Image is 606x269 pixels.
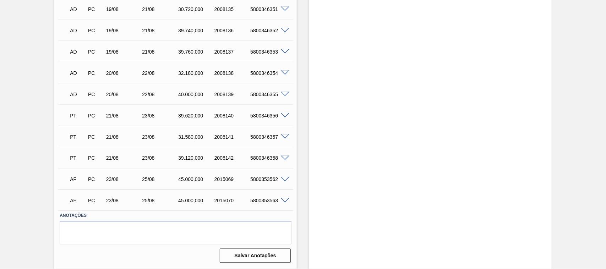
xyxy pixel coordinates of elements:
div: Pedido de Compra [86,134,105,140]
p: AF [70,177,85,182]
div: 25/08/2025 [140,198,180,204]
div: Pedido de Compra [86,92,105,97]
div: 40.000,000 [176,92,217,97]
div: 5800346353 [249,49,289,55]
p: PT [70,113,85,119]
div: 2008135 [213,6,253,12]
div: 23/08/2025 [104,198,144,204]
div: Pedido de Compra [86,49,105,55]
div: 32.180,000 [176,70,217,76]
div: 39.620,000 [176,113,217,119]
div: Aguardando Faturamento [68,172,87,187]
div: 31.580,000 [176,134,217,140]
div: Aguardando Descarga [68,65,87,81]
div: 45.000,000 [176,198,217,204]
p: AF [70,198,85,204]
div: 23/08/2025 [140,134,180,140]
div: Pedido de Compra [86,113,105,119]
div: 39.760,000 [176,49,217,55]
div: 5800346351 [249,6,289,12]
div: 39.740,000 [176,28,217,33]
div: 21/08/2025 [104,155,144,161]
div: 5800346358 [249,155,289,161]
div: 5800353563 [249,198,289,204]
div: 20/08/2025 [104,70,144,76]
p: AD [70,70,85,76]
div: 2008139 [213,92,253,97]
div: 5800353562 [249,177,289,182]
p: AD [70,92,85,97]
div: 30.720,000 [176,6,217,12]
div: 19/08/2025 [104,28,144,33]
div: 5800346356 [249,113,289,119]
p: PT [70,155,85,161]
div: Pedido em Trânsito [68,129,87,145]
div: Aguardando Faturamento [68,193,87,209]
div: 5800346354 [249,70,289,76]
div: 25/08/2025 [140,177,180,182]
div: Pedido de Compra [86,6,105,12]
div: 19/08/2025 [104,6,144,12]
div: 2008140 [213,113,253,119]
div: 22/08/2025 [140,70,180,76]
div: Pedido de Compra [86,155,105,161]
div: 21/08/2025 [140,28,180,33]
div: Pedido em Trânsito [68,150,87,166]
button: Salvar Anotações [220,249,291,263]
div: 19/08/2025 [104,49,144,55]
div: Pedido de Compra [86,177,105,182]
div: 5800346352 [249,28,289,33]
div: Pedido de Compra [86,70,105,76]
div: 2008141 [213,134,253,140]
p: AD [70,28,85,33]
div: 39.120,000 [176,155,217,161]
p: AD [70,49,85,55]
div: 5800346357 [249,134,289,140]
div: 23/08/2025 [140,155,180,161]
div: 2008142 [213,155,253,161]
div: Pedido de Compra [86,198,105,204]
div: 2015070 [213,198,253,204]
div: 2008137 [213,49,253,55]
div: Aguardando Descarga [68,23,87,38]
div: Aguardando Descarga [68,44,87,60]
div: 23/08/2025 [104,177,144,182]
div: 21/08/2025 [140,6,180,12]
div: 45.000,000 [176,177,217,182]
div: 22/08/2025 [140,92,180,97]
div: 21/08/2025 [140,49,180,55]
div: 2015069 [213,177,253,182]
p: PT [70,134,85,140]
label: Anotações [60,211,291,221]
div: 23/08/2025 [140,113,180,119]
div: 21/08/2025 [104,134,144,140]
div: 20/08/2025 [104,92,144,97]
p: AD [70,6,85,12]
div: Aguardando Descarga [68,1,87,17]
div: Pedido de Compra [86,28,105,33]
div: 21/08/2025 [104,113,144,119]
div: 2008136 [213,28,253,33]
div: Pedido em Trânsito [68,108,87,123]
div: Aguardando Descarga [68,87,87,102]
div: 2008138 [213,70,253,76]
div: 5800346355 [249,92,289,97]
